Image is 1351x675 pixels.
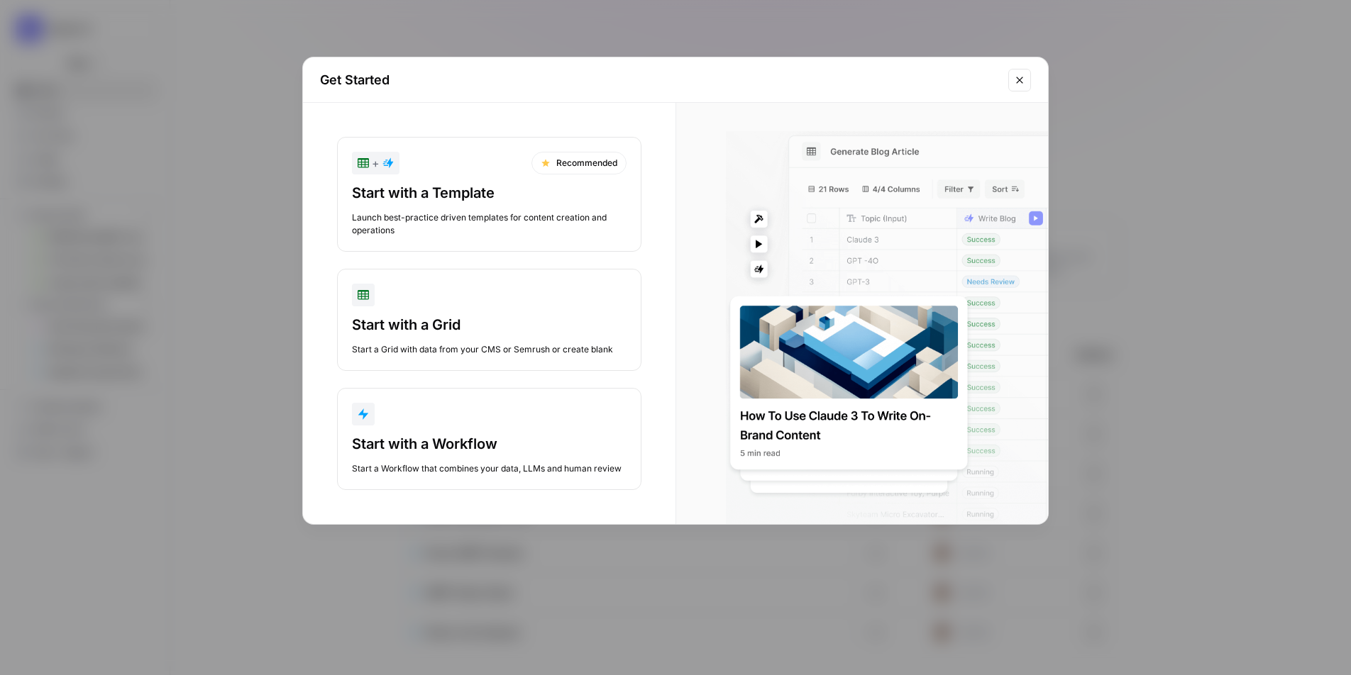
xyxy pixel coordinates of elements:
div: Start with a Grid [352,315,627,335]
button: Close modal [1008,69,1031,91]
div: Start a Workflow that combines your data, LLMs and human review [352,462,627,475]
button: +RecommendedStart with a TemplateLaunch best-practice driven templates for content creation and o... [337,137,641,252]
div: Launch best-practice driven templates for content creation and operations [352,211,627,237]
h2: Get Started [320,70,1000,90]
button: Start with a WorkflowStart a Workflow that combines your data, LLMs and human review [337,388,641,490]
div: Start with a Template [352,183,627,203]
div: Recommended [531,152,627,174]
div: Start with a Workflow [352,434,627,454]
div: + [358,155,394,172]
button: Start with a GridStart a Grid with data from your CMS or Semrush or create blank [337,269,641,371]
div: Start a Grid with data from your CMS or Semrush or create blank [352,343,627,356]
